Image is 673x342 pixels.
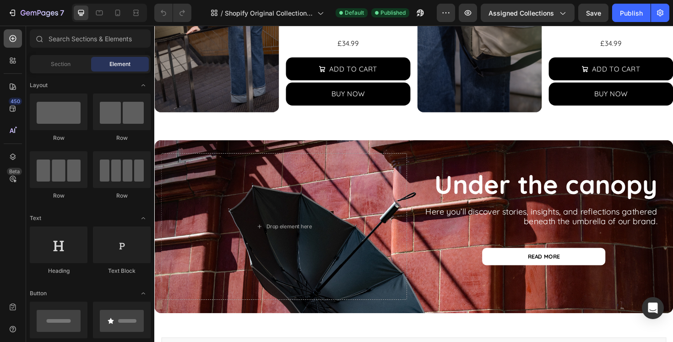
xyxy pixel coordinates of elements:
span: Toggle open [136,211,151,226]
span: Button [30,289,47,298]
button: Publish [612,4,651,22]
span: Assigned Collections [488,8,554,18]
div: Publish [620,8,643,18]
span: Here you’ll discover stories, insights, and reflections gathered beneath the umbrella of our brand. [287,191,532,212]
div: 450 [9,98,22,105]
span: Published [380,9,406,17]
div: £34.99 [418,11,549,26]
span: Element [109,60,130,68]
div: Open Intercom Messenger [642,297,664,319]
span: / [221,8,223,18]
button: ADD TO CART [418,33,549,58]
span: Layout [30,81,48,89]
div: Row [30,134,87,142]
span: Save [586,9,601,17]
div: Drop element here [119,209,167,216]
span: Toggle open [136,78,151,93]
div: Row [30,192,87,200]
span: Shopify Original Collection Template [225,8,314,18]
a: READ MORE [347,235,478,254]
p: BUY NOW [187,66,223,79]
div: ADD TO CART [185,39,236,52]
span: Section [51,60,71,68]
div: Undo/Redo [154,4,191,22]
p: BUY NOW [466,66,501,79]
span: READ MORE [396,241,429,248]
span: Text [30,214,41,222]
div: Heading [30,267,87,275]
div: ADD TO CART [463,39,515,52]
span: Default [345,9,364,17]
div: Beta [7,168,22,175]
input: Search Sections & Elements [30,29,151,48]
button: Assigned Collections [481,4,575,22]
iframe: Design area [154,26,673,342]
div: Row [93,134,151,142]
div: Text Block [93,267,151,275]
strong: Under the canopy [297,151,532,185]
button: <p>BUY NOW</p> [418,60,549,84]
div: Row [93,192,151,200]
button: 7 [4,4,68,22]
button: Save [578,4,608,22]
span: Toggle open [136,286,151,301]
button: <p>BUY NOW</p> [139,60,271,84]
p: 7 [60,7,64,18]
